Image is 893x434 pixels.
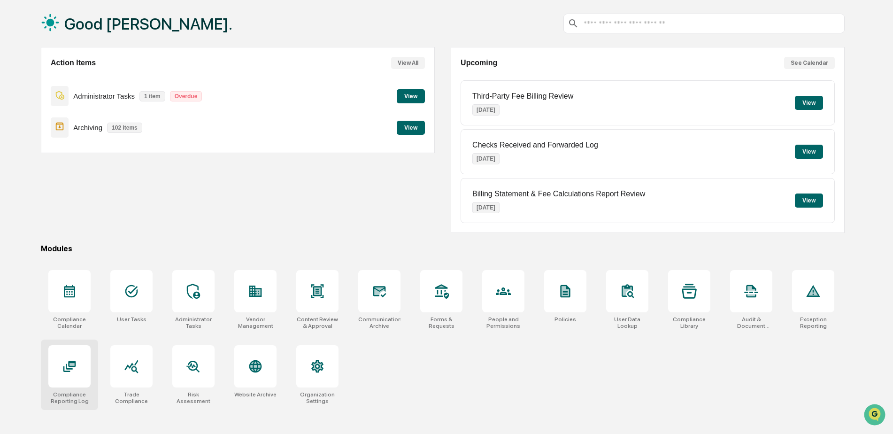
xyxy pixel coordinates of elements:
[795,145,823,159] button: View
[64,15,232,33] h1: Good [PERSON_NAME].
[472,153,500,164] p: [DATE]
[110,391,153,404] div: Trade Compliance
[9,119,17,127] div: 🖐️
[397,89,425,103] button: View
[472,202,500,213] p: [DATE]
[6,115,64,132] a: 🖐️Preclearance
[863,403,888,428] iframe: Open customer support
[19,136,59,146] span: Data Lookup
[668,316,710,329] div: Compliance Library
[172,316,215,329] div: Administrator Tasks
[296,316,339,329] div: Content Review & Approval
[234,316,277,329] div: Vendor Management
[606,316,648,329] div: User Data Lookup
[64,115,120,132] a: 🗄️Attestations
[9,72,26,89] img: 1746055101610-c473b297-6a78-478c-a979-82029cc54cd1
[795,194,823,208] button: View
[48,391,91,404] div: Compliance Reporting Log
[48,316,91,329] div: Compliance Calendar
[472,141,598,149] p: Checks Received and Forwarded Log
[93,159,114,166] span: Pylon
[391,57,425,69] button: View All
[730,316,772,329] div: Audit & Document Logs
[172,391,215,404] div: Risk Assessment
[9,137,17,145] div: 🔎
[139,91,165,101] p: 1 item
[795,96,823,110] button: View
[784,57,835,69] button: See Calendar
[73,124,102,132] p: Archiving
[472,190,645,198] p: Billing Statement & Fee Calculations Report Review
[472,92,573,101] p: Third-Party Fee Billing Review
[397,121,425,135] button: View
[554,316,576,323] div: Policies
[117,316,146,323] div: User Tasks
[160,75,171,86] button: Start new chat
[77,118,116,128] span: Attestations
[32,81,119,89] div: We're available if you need us!
[51,59,96,67] h2: Action Items
[9,20,171,35] p: How can we help?
[41,244,845,253] div: Modules
[32,72,154,81] div: Start new chat
[234,391,277,398] div: Website Archive
[170,91,202,101] p: Overdue
[397,123,425,132] a: View
[19,118,61,128] span: Preclearance
[107,123,142,133] p: 102 items
[296,391,339,404] div: Organization Settings
[6,132,63,149] a: 🔎Data Lookup
[472,104,500,116] p: [DATE]
[461,59,497,67] h2: Upcoming
[66,159,114,166] a: Powered byPylon
[358,316,400,329] div: Communications Archive
[73,92,135,100] p: Administrator Tasks
[420,316,462,329] div: Forms & Requests
[397,91,425,100] a: View
[482,316,524,329] div: People and Permissions
[792,316,834,329] div: Exception Reporting
[68,119,76,127] div: 🗄️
